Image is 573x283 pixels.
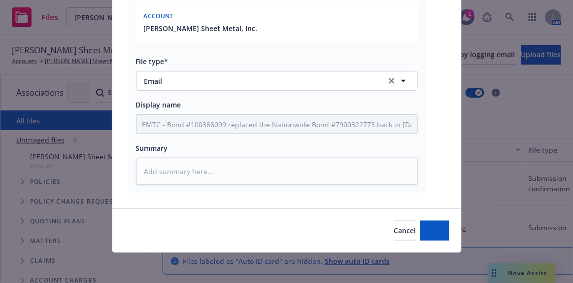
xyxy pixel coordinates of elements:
[144,76,372,86] span: Email
[136,115,417,134] input: Add display name here...
[136,100,181,109] span: Display name
[144,12,173,20] span: Account
[144,23,258,34] button: [PERSON_NAME] Sheet Metal, Inc.
[420,221,449,241] button: Add files
[136,143,168,153] span: Summary
[386,75,398,87] a: clear selection
[420,226,449,235] span: Add files
[136,57,169,66] span: File type*
[394,226,416,235] span: Cancel
[136,71,418,91] button: Emailclear selection
[394,221,416,241] button: Cancel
